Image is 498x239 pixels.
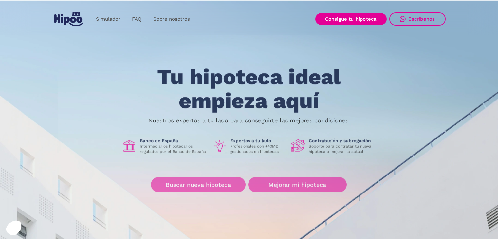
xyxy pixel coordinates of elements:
a: home [53,9,85,29]
a: Escríbenos [389,12,446,26]
h1: Banco de España [140,138,207,144]
h1: Expertos a tu lado [230,138,286,144]
p: Soporte para contratar tu nueva hipoteca o mejorar la actual [309,144,376,154]
a: Consigue tu hipoteca [315,13,387,25]
p: Intermediarios hipotecarios regulados por el Banco de España [140,144,207,154]
a: Buscar nueva hipoteca [151,177,246,193]
p: Nuestros expertos a tu lado para conseguirte las mejores condiciones. [148,118,350,123]
a: Simulador [90,13,126,26]
a: FAQ [126,13,147,26]
p: Profesionales con +40M€ gestionados en hipotecas [230,144,286,154]
a: Sobre nosotros [147,13,196,26]
div: Escríbenos [408,16,435,22]
h1: Tu hipoteca ideal empieza aquí [125,65,373,113]
a: Mejorar mi hipoteca [248,177,347,193]
h1: Contratación y subrogación [309,138,376,144]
